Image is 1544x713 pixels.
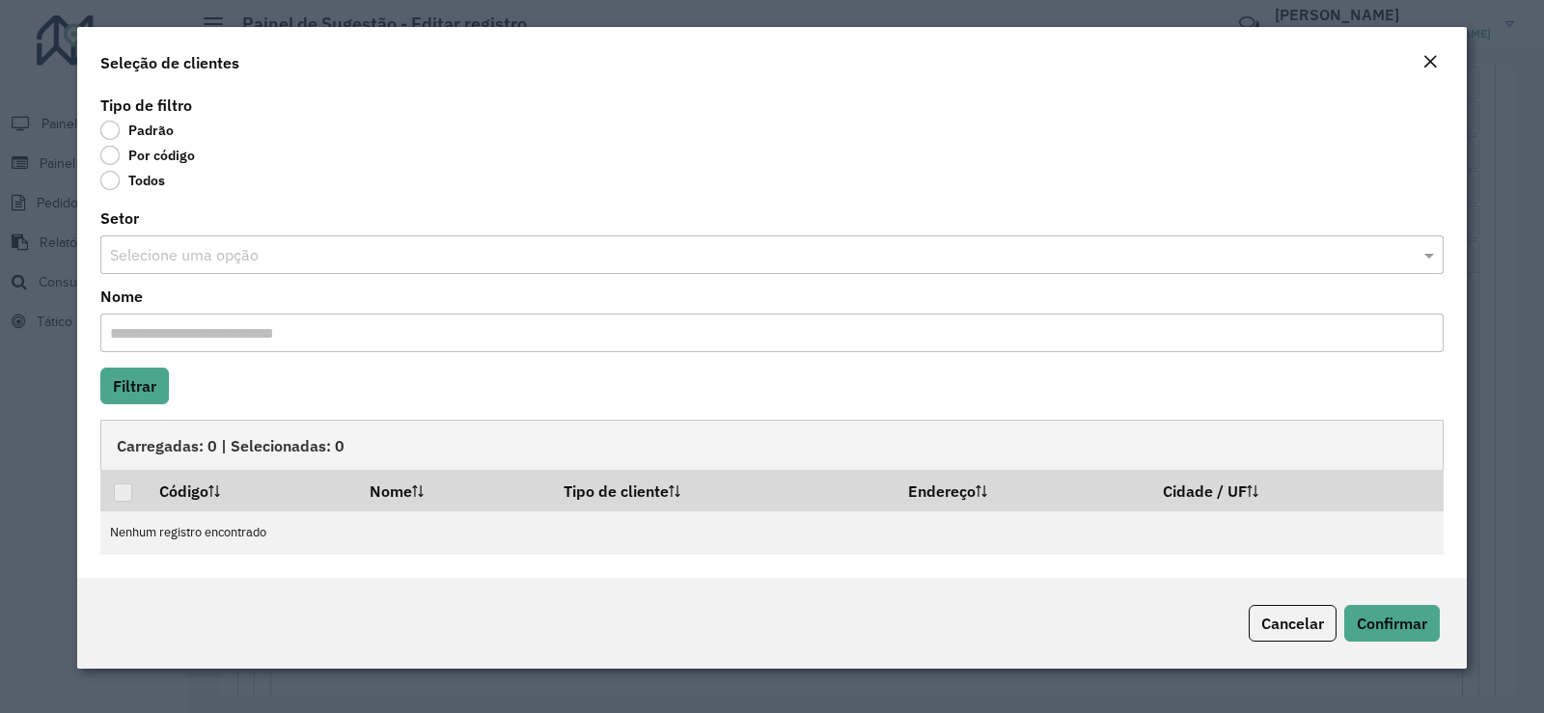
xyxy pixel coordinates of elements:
h4: Seleção de clientes [100,51,239,74]
span: Cancelar [1261,614,1324,633]
div: Carregadas: 0 | Selecionadas: 0 [100,420,1444,470]
label: Tipo de filtro [100,94,192,117]
label: Todos [100,171,165,190]
th: Tipo de cliente [550,470,895,510]
button: Close [1417,50,1444,75]
th: Endereço [896,470,1150,510]
span: Confirmar [1357,614,1427,633]
button: Confirmar [1344,605,1440,642]
th: Código [146,470,356,510]
label: Setor [100,206,139,230]
th: Cidade / UF [1149,470,1443,510]
button: Cancelar [1249,605,1337,642]
button: Filtrar [100,368,169,404]
th: Nome [356,470,550,510]
em: Fechar [1422,54,1438,69]
label: Padrão [100,121,174,140]
label: Nome [100,285,143,308]
td: Nenhum registro encontrado [100,511,1444,555]
label: Por código [100,146,195,165]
